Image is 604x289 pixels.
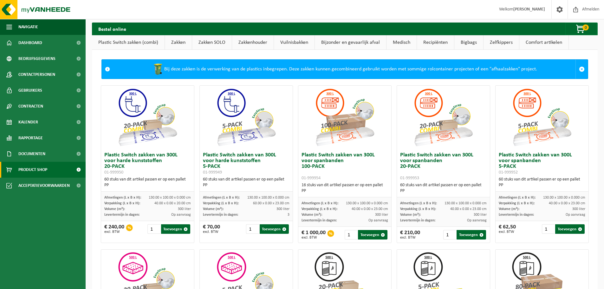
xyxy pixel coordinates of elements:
span: 40.00 x 0.00 x 20.00 cm [154,201,191,205]
div: 60 stuks van dit artikel passen er op een pallet [499,177,585,188]
img: 01-999953 [412,86,475,149]
span: Dashboard [18,35,42,51]
h3: Plastic Switch zakken van 300L voor spanbanden 5-PACK [499,152,585,175]
h3: Plastic Switch zakken van 300L voor spanbanden 100-PACK [302,152,388,181]
span: Levertermijn in dagen: [203,213,238,217]
span: Contactpersonen [18,67,55,82]
div: PP [400,188,487,194]
input: 1 [345,230,357,240]
span: Kalender [18,114,38,130]
a: Medisch [386,35,417,50]
span: Acceptatievoorwaarden [18,178,70,194]
button: Toevoegen [358,230,387,240]
span: Op aanvraag [566,213,585,217]
span: 300 liter [276,207,289,211]
span: 01-999953 [400,176,419,181]
input: 1 [147,224,160,234]
span: Volume (m³): [203,207,224,211]
span: 130.00 x 100.00 x 0.000 cm [445,201,487,205]
span: 300 liter [375,213,388,217]
span: 40.00 x 0.00 x 23.00 cm [352,207,388,211]
span: Verpakking (L x B x H): [203,201,239,205]
span: 60.00 x 0.00 x 23.00 cm [253,201,289,205]
span: 01-999952 [499,170,518,175]
span: Verpakking (L x B x H): [104,201,140,205]
a: Recipiënten [417,35,454,50]
span: Afmetingen (L x B x H): [400,201,437,205]
div: € 210,00 [400,230,420,240]
div: € 70,00 [203,224,220,234]
span: Afmetingen (L x B x H): [499,196,536,200]
span: Levertermijn in dagen: [302,219,337,222]
span: 300 liter [474,213,487,217]
img: WB-0240-HPE-GN-50.png [152,63,164,76]
div: PP [499,182,585,188]
h3: Plastic Switch zakken van 300L voor harde kunststoffen 20-PACK [104,152,191,175]
span: 130.00 x 100.00 x 0.000 cm [543,196,585,200]
div: 60 stuks van dit artikel passen er op een pallet [104,177,191,188]
span: 300 liter [178,207,191,211]
span: 01-999954 [302,176,321,181]
span: 01-999950 [104,170,123,175]
a: Plastic Switch zakken (combi) [92,35,165,50]
span: 01-999949 [203,170,222,175]
span: Levertermijn in dagen: [499,213,534,217]
span: Verpakking (L x B x H): [499,201,535,205]
img: 01-999954 [313,86,376,149]
strong: [PERSON_NAME] [513,7,545,12]
div: 60 stuks van dit artikel passen er op een pallet [203,177,289,188]
a: Zakkenhouder [232,35,274,50]
span: Afmetingen (L x B x H): [302,201,338,205]
span: Rapportage [18,130,43,146]
input: 1 [542,224,555,234]
span: excl. BTW [499,230,516,234]
span: Volume (m³): [499,207,519,211]
span: Verpakking (L x B x H): [400,207,436,211]
a: Bijzonder en gevaarlijk afval [315,35,386,50]
div: 16 stuks van dit artikel passen er op een pallet [302,182,388,194]
span: Volume (m³): [302,213,322,217]
span: 0 [582,24,589,30]
div: € 62,50 [499,224,516,234]
span: Volume (m³): [104,207,125,211]
a: Vuilnisbakken [274,35,315,50]
a: Comfort artikelen [519,35,568,50]
span: Afmetingen (L x B x H): [104,196,141,200]
a: Zelfkippers [484,35,519,50]
a: Zakken [165,35,192,50]
a: Sluit melding [575,60,588,79]
h2: Bestel online [92,23,133,35]
span: 300 liter [572,207,585,211]
span: 40.00 x 0.00 x 23.00 cm [549,201,585,205]
button: Toevoegen [161,224,191,234]
span: Verpakking (L x B x H): [302,207,337,211]
span: Levertermijn in dagen: [400,219,435,222]
span: Op aanvraag [467,219,487,222]
button: 0 [565,23,597,35]
div: Bij deze zakken is de verwerking van de plastics inbegrepen. Deze zakken kunnen gecombineerd gebr... [113,60,575,79]
a: Zakken SOLO [192,35,232,50]
span: Product Shop [18,162,47,178]
div: € 1 000,00 [302,230,326,240]
button: Toevoegen [555,224,585,234]
div: PP [104,182,191,188]
a: Bigbags [454,35,483,50]
span: Gebruikers [18,82,42,98]
span: Contracten [18,98,43,114]
span: 40.00 x 0.00 x 23.00 cm [450,207,487,211]
div: PP [203,182,289,188]
span: Documenten [18,146,45,162]
span: Levertermijn in dagen: [104,213,140,217]
span: Bedrijfsgegevens [18,51,55,67]
input: 1 [443,230,456,240]
span: Afmetingen (L x B x H): [203,196,240,200]
span: 130.00 x 100.00 x 0.000 cm [149,196,191,200]
button: Toevoegen [260,224,289,234]
span: Op aanvraag [368,219,388,222]
span: excl. BTW [400,236,420,240]
div: € 240,00 [104,224,124,234]
span: 3 [288,213,289,217]
h3: Plastic Switch zakken van 300L voor spanbanden 20-PACK [400,152,487,181]
h3: Plastic Switch zakken van 300L voor harde kunststoffen 5-PACK [203,152,289,175]
div: PP [302,188,388,194]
